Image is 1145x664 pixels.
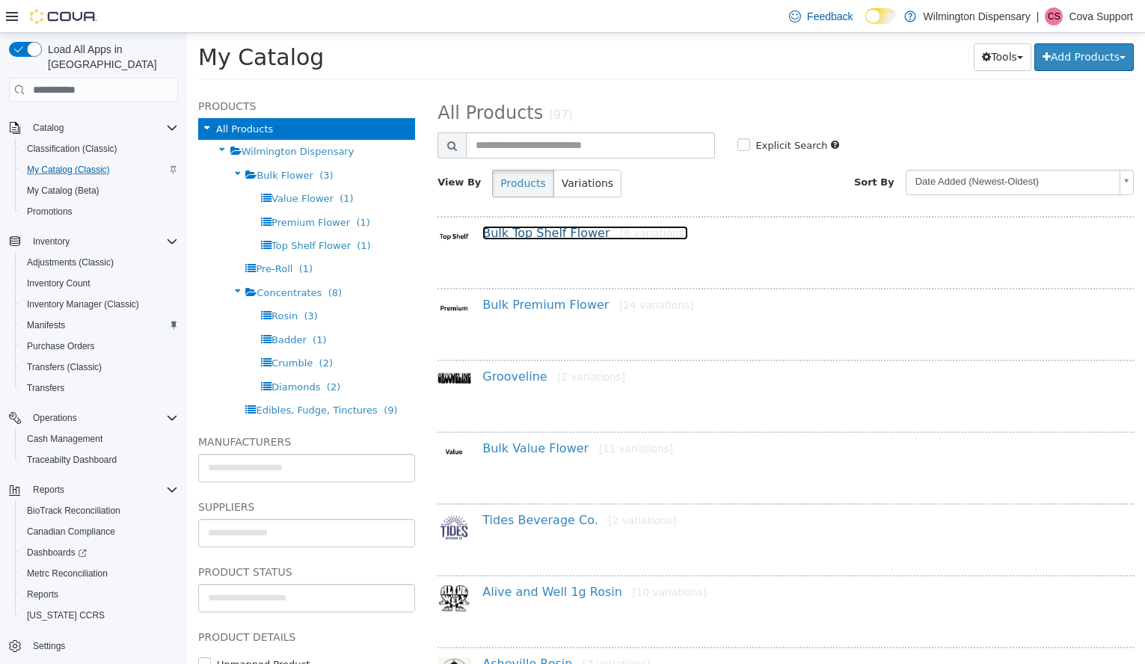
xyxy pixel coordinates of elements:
[117,277,130,289] span: (3)
[1045,7,1063,25] div: Cova Support
[15,336,184,357] button: Purchase Orders
[3,479,184,500] button: Reports
[847,10,947,38] button: Add Products
[433,194,501,206] small: [6 variations]
[807,9,853,24] span: Feedback
[27,256,114,268] span: Adjustments (Classic)
[21,379,178,397] span: Transfers
[15,542,184,563] a: Dashboards
[21,585,178,603] span: Reports
[55,113,168,124] span: Wilmington Dispensary
[787,10,844,38] button: Tools
[15,563,184,584] button: Metrc Reconciliation
[15,605,184,626] button: [US_STATE] CCRS
[305,137,366,165] button: Products
[21,358,108,376] a: Transfers (Classic)
[295,480,489,494] a: Tides Beverage Co.[2 variations]
[21,274,178,292] span: Inventory Count
[15,315,184,336] button: Manifests
[783,1,859,31] a: Feedback
[27,568,108,580] span: Metrc Reconciliation
[15,180,184,201] button: My Catalog (Beta)
[412,410,486,422] small: [11 variations]
[27,119,70,137] button: Catalog
[21,274,96,292] a: Inventory Count
[21,316,71,334] a: Manifests
[15,138,184,159] button: Classification (Classic)
[27,433,102,445] span: Cash Management
[27,277,90,289] span: Inventory Count
[21,451,123,469] a: Traceabilty Dashboard
[3,231,184,252] button: Inventory
[27,481,178,499] span: Reports
[251,265,284,285] img: 150
[21,451,178,469] span: Traceabilty Dashboard
[21,523,121,541] a: Canadian Compliance
[27,454,117,466] span: Traceabilty Dashboard
[85,301,120,313] span: Badder
[70,254,135,265] span: Concentrates
[21,379,70,397] a: Transfers
[21,203,178,221] span: Promotions
[362,76,386,89] small: (97)
[21,544,93,562] a: Dashboards
[29,90,86,102] span: All Products
[15,584,184,605] button: Reports
[21,161,116,179] a: My Catalog (Classic)
[366,137,435,165] button: Variations
[30,9,97,24] img: Cova
[3,408,184,428] button: Operations
[15,521,184,542] button: Canadian Compliance
[21,316,178,334] span: Manifests
[21,337,101,355] a: Purchase Orders
[21,295,178,313] span: Inventory Manager (Classic)
[33,236,70,248] span: Inventory
[1069,7,1133,25] p: Cova Support
[11,595,228,613] h5: Product Details
[370,338,438,350] small: [2 variations]
[21,161,178,179] span: My Catalog (Classic)
[85,277,111,289] span: Rosin
[27,505,120,517] span: BioTrack Reconciliation
[126,301,139,313] span: (1)
[21,358,178,376] span: Transfers (Classic)
[21,565,114,582] a: Metrc Reconciliation
[15,500,184,521] button: BioTrack Reconciliation
[21,502,178,520] span: BioTrack Reconciliation
[33,122,64,134] span: Catalog
[3,117,184,138] button: Catalog
[21,337,178,355] span: Purchase Orders
[865,24,866,25] span: Dark Mode
[15,273,184,294] button: Inventory Count
[15,357,184,378] button: Transfers (Classic)
[446,553,520,565] small: [10 variations]
[169,184,182,195] span: (1)
[85,348,133,360] span: Diamonds
[27,588,58,600] span: Reports
[3,635,184,657] button: Settings
[295,408,486,422] a: Bulk Value Flower[11 variations]
[85,207,164,218] span: Top Shelf Flower
[11,465,228,483] h5: Suppliers
[924,7,1031,25] p: Wilmington Dispensary
[69,230,105,242] span: Pre-Roll
[295,265,506,279] a: Bulk Premium Flower[24 variations]
[719,138,927,161] span: Date Added (Newest-Oldest)
[251,553,284,579] img: 150
[21,606,111,624] a: [US_STATE] CCRS
[21,203,79,221] a: Promotions
[421,482,489,494] small: [2 variations]
[85,160,147,171] span: Value Flower
[27,298,139,310] span: Inventory Manager (Classic)
[21,253,120,271] a: Adjustments (Classic)
[21,140,123,158] a: Classification (Classic)
[197,372,210,383] span: (9)
[21,430,178,448] span: Cash Management
[27,637,71,655] a: Settings
[21,502,126,520] a: BioTrack Reconciliation
[865,8,897,24] input: Dark Mode
[15,159,184,180] button: My Catalog (Classic)
[33,484,64,496] span: Reports
[1048,7,1060,25] span: CS
[27,319,65,331] span: Manifests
